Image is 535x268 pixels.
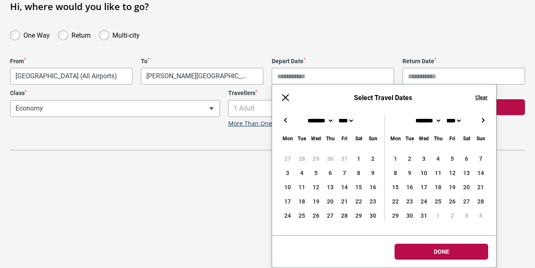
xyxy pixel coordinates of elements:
div: 17 [417,180,431,194]
div: 29 [388,209,403,223]
span: Florence, Italy [141,68,263,84]
div: Wednesday [417,134,431,143]
div: 30 [366,209,380,223]
div: 1 [352,152,366,166]
div: 27 [323,209,337,223]
h6: Select Travel Dates [299,94,467,102]
button: Done [395,244,488,260]
div: 19 [445,180,459,194]
span: Melbourne, Australia [10,68,132,85]
div: 16 [403,180,417,194]
div: 14 [474,166,488,180]
div: 3 [417,152,431,166]
div: 10 [417,166,431,180]
label: One Way [23,29,50,39]
div: 9 [366,166,380,180]
button: Clear [475,94,488,101]
div: 7 [337,166,352,180]
div: 23 [403,194,417,209]
div: 5 [445,152,459,166]
div: 21 [474,180,488,194]
label: Travellers [228,90,438,97]
a: More Than One Traveller? [228,120,301,127]
label: Multi-city [112,29,140,39]
div: 4 [431,152,445,166]
div: 29 [309,152,323,166]
div: 17 [280,194,295,209]
div: 24 [417,194,431,209]
span: Economy [10,100,219,116]
div: 1 [388,152,403,166]
div: 2 [445,209,459,223]
div: 6 [459,152,474,166]
button: → [478,115,488,125]
div: 5 [309,166,323,180]
label: Return Date [403,58,525,65]
div: 25 [431,194,445,209]
div: Monday [280,134,295,143]
div: Tuesday [295,134,309,143]
div: 8 [352,166,366,180]
div: Saturday [459,134,474,143]
div: Thursday [323,134,337,143]
div: 2 [366,152,380,166]
div: 22 [352,194,366,209]
div: 2 [403,152,417,166]
div: 12 [445,166,459,180]
div: 31 [417,209,431,223]
div: 22 [388,194,403,209]
div: 8 [388,166,403,180]
div: 26 [445,194,459,209]
h1: Hi, where would you like to go? [10,1,525,12]
div: 19 [309,194,323,209]
div: 30 [403,209,417,223]
div: 10 [280,180,295,194]
div: 14 [337,180,352,194]
div: 7 [474,152,488,166]
span: 1 Adult [229,100,438,116]
div: 12 [309,180,323,194]
label: Depart Date [272,58,394,65]
div: 6 [323,166,337,180]
div: 18 [295,194,309,209]
div: 18 [431,180,445,194]
div: 27 [459,194,474,209]
div: Saturday [352,134,366,143]
div: 13 [323,180,337,194]
div: 20 [459,180,474,194]
div: 4 [295,166,309,180]
div: 31 [337,152,352,166]
button: ← [280,115,290,125]
div: 15 [388,180,403,194]
label: Class [10,90,220,97]
div: 3 [280,166,295,180]
div: Thursday [431,134,445,143]
div: 16 [366,180,380,194]
div: Friday [337,134,352,143]
span: 1 Adult [228,100,438,117]
label: To [141,58,263,65]
div: Sunday [474,134,488,143]
label: From [10,58,132,65]
div: Monday [388,134,403,143]
div: 13 [459,166,474,180]
div: 24 [280,209,295,223]
label: Return [71,29,91,39]
span: Economy [10,100,220,117]
div: 1 [431,209,445,223]
div: 28 [474,194,488,209]
div: 26 [309,209,323,223]
span: Melbourne, Australia [10,68,132,84]
div: 15 [352,180,366,194]
div: Wednesday [309,134,323,143]
div: 4 [474,209,488,223]
div: 25 [295,209,309,223]
div: 11 [295,180,309,194]
div: 28 [337,209,352,223]
div: Tuesday [403,134,417,143]
div: 9 [403,166,417,180]
div: 30 [323,152,337,166]
div: 20 [323,194,337,209]
div: Friday [445,134,459,143]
